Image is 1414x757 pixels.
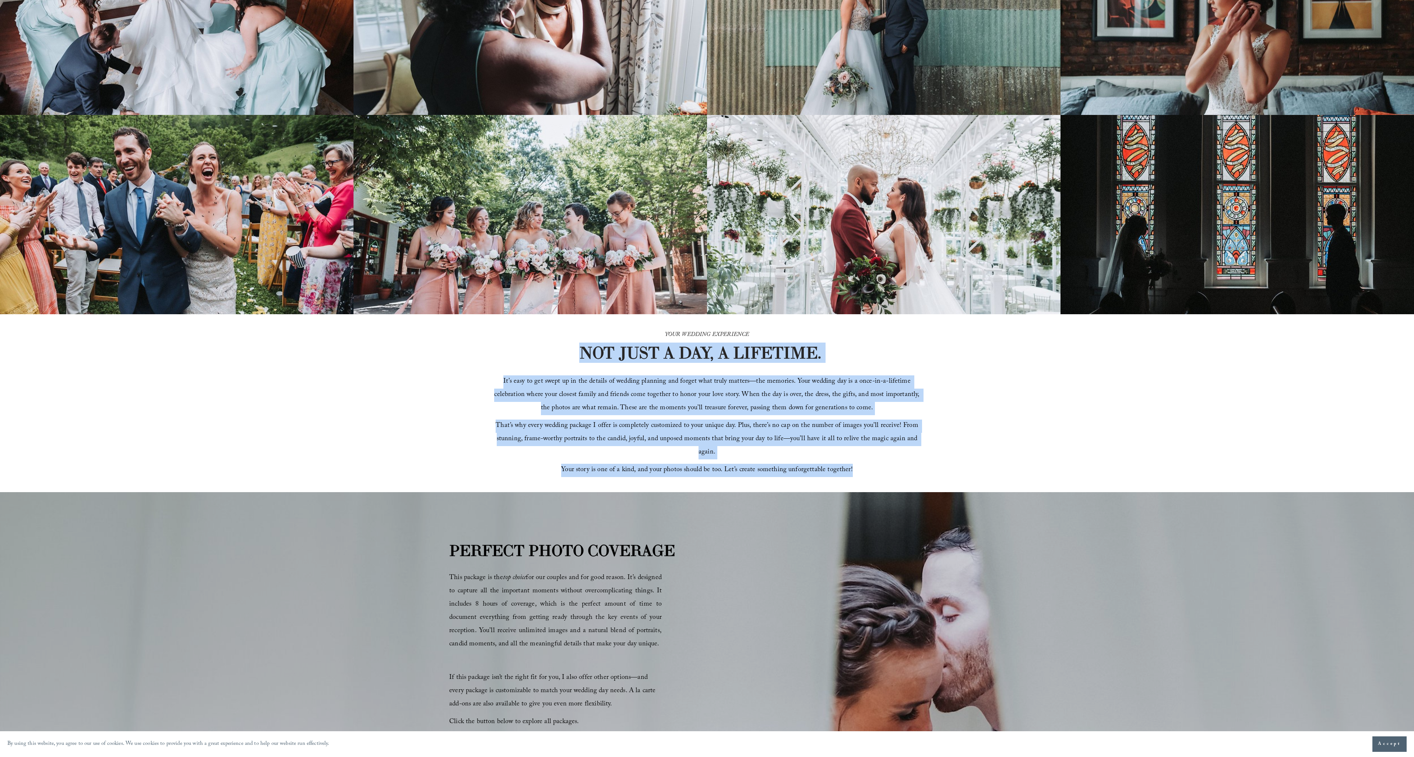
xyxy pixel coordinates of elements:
img: Silhouettes of a bride and groom facing each other in a church, with colorful stained glass windo... [1060,115,1414,314]
p: By using this website, you agree to our use of cookies. We use cookies to provide you with a grea... [7,739,330,750]
span: If this package isn’t the right fit for you, I also offer other options—and every package is cust... [449,672,658,710]
button: Accept [1372,736,1407,752]
img: Bride and groom standing in an elegant greenhouse with chandeliers and lush greenery. [707,115,1060,314]
span: Click the button below to explore all packages. [449,716,579,728]
span: It’s easy to get swept up in the details of wedding planning and forget what truly matters—the me... [494,376,921,414]
span: That’s why every wedding package I offer is completely customized to your unique day. Plus, there... [496,420,920,458]
span: Accept [1378,740,1401,748]
strong: PERFECT PHOTO COVERAGE [449,541,675,560]
img: A bride and four bridesmaids in pink dresses, holding bouquets with pink and white flowers, smili... [353,115,707,314]
strong: NOT JUST A DAY, A LIFETIME. [579,343,822,363]
em: YOUR WEDDING EXPERIENCE [665,330,749,340]
span: This package is the for our couples and for good reason. It’s designed to capture all the importa... [449,572,662,650]
em: top choice [503,572,526,584]
span: Your story is one of a kind, and your photos should be too. Let’s create something unforgettable ... [561,465,853,476]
